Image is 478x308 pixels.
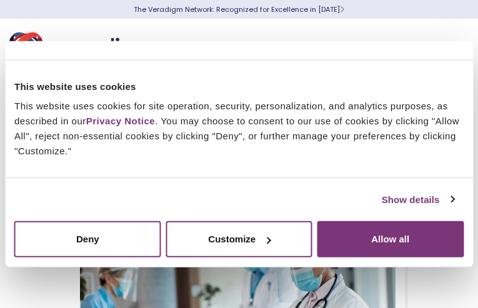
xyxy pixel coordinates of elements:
[14,221,161,257] button: Deny
[14,99,464,159] div: This website uses cookies for site operation, security, personalization, and analytics purposes, ...
[166,221,312,257] button: Customize
[340,4,344,14] span: Learn More
[9,28,159,69] img: Veradigm logo
[441,32,459,65] button: Toggle Navigation Menu
[14,79,464,94] div: This website uses cookies
[382,192,454,207] a: Show details
[317,221,464,257] button: Allow all
[86,116,155,126] a: Privacy Notice
[134,4,344,14] a: The Veradigm Network: Recognized for Excellence in [DATE]Learn More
